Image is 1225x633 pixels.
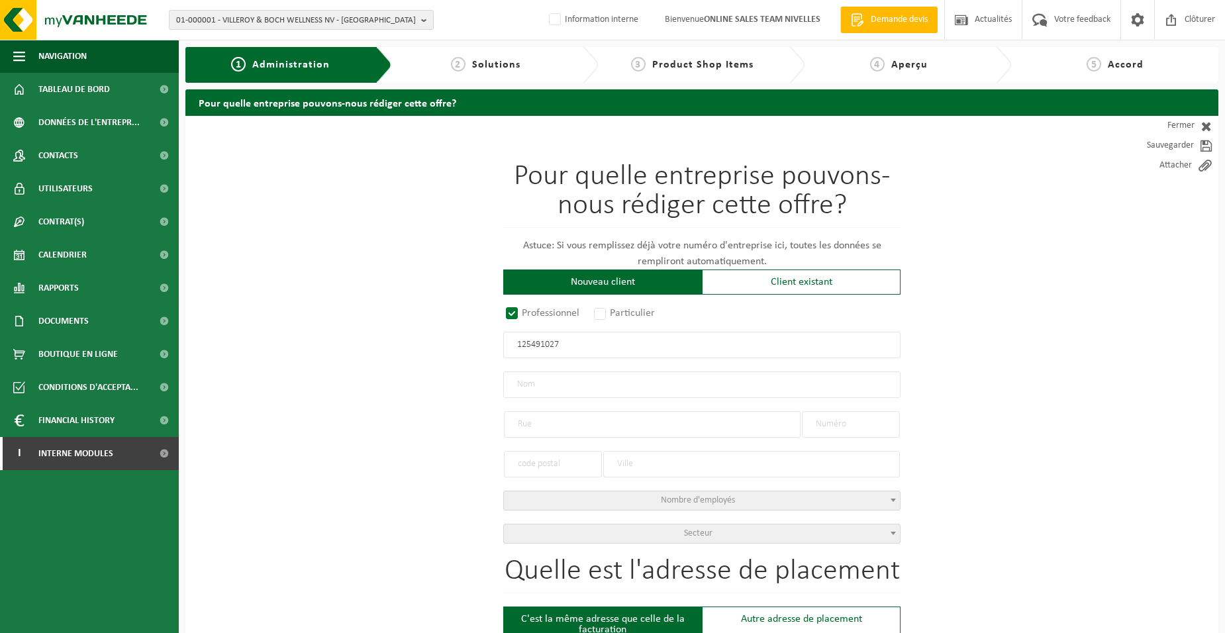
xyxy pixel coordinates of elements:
label: Particulier [591,304,659,322]
input: Numéro d'entreprise [503,332,901,358]
span: 3 [631,57,646,72]
span: Demande devis [867,13,931,26]
span: 1 [231,57,246,72]
button: 01-000001 - VILLEROY & BOCH WELLNESS NV - [GEOGRAPHIC_DATA] [169,10,434,30]
span: Contacts [38,139,78,172]
span: Rapports [38,271,79,305]
div: Client existant [702,269,901,295]
div: Nouveau client [503,269,702,295]
span: Accord [1108,60,1144,70]
span: Calendrier [38,238,87,271]
span: 01-000001 - VILLEROY & BOCH WELLNESS NV - [GEOGRAPHIC_DATA] [176,11,416,30]
h1: Quelle est l'adresse de placement [503,557,901,593]
label: Information interne [546,10,638,30]
span: Administration [252,60,330,70]
span: 2 [451,57,465,72]
input: code postal [504,451,602,477]
span: Conditions d'accepta... [38,371,138,404]
input: Ville [603,451,900,477]
a: 3Product Shop Items [605,57,779,73]
a: Attacher [1099,156,1218,175]
a: 1Administration [195,57,366,73]
span: Interne modules [38,437,113,470]
span: Utilisateurs [38,172,93,205]
span: Nombre d'employés [661,495,735,505]
a: 4Aperçu [812,57,985,73]
span: 4 [870,57,885,72]
input: Rue [504,411,801,438]
a: 2Solutions [399,57,572,73]
span: Contrat(s) [38,205,84,238]
label: Professionnel [503,304,583,322]
a: Sauvegarder [1099,136,1218,156]
a: Demande devis [840,7,938,33]
span: Financial History [38,404,115,437]
h1: Pour quelle entreprise pouvons-nous rédiger cette offre? [503,162,901,228]
a: 5Accord [1018,57,1212,73]
p: Astuce: Si vous remplissez déjà votre numéro d'entreprise ici, toutes les données se rempliront a... [503,238,901,269]
span: 5 [1087,57,1101,72]
span: Navigation [38,40,87,73]
span: I [13,437,25,470]
span: Documents [38,305,89,338]
span: Secteur [684,528,712,538]
span: Aperçu [891,60,928,70]
span: Product Shop Items [652,60,754,70]
strong: ONLINE SALES TEAM NIVELLES [704,15,820,24]
span: Tableau de bord [38,73,110,106]
a: Fermer [1099,116,1218,136]
span: Solutions [472,60,520,70]
input: Numéro [802,411,900,438]
h2: Pour quelle entreprise pouvons-nous rédiger cette offre? [185,89,1218,115]
span: Données de l'entrepr... [38,106,140,139]
input: Nom [503,371,901,398]
span: Boutique en ligne [38,338,118,371]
